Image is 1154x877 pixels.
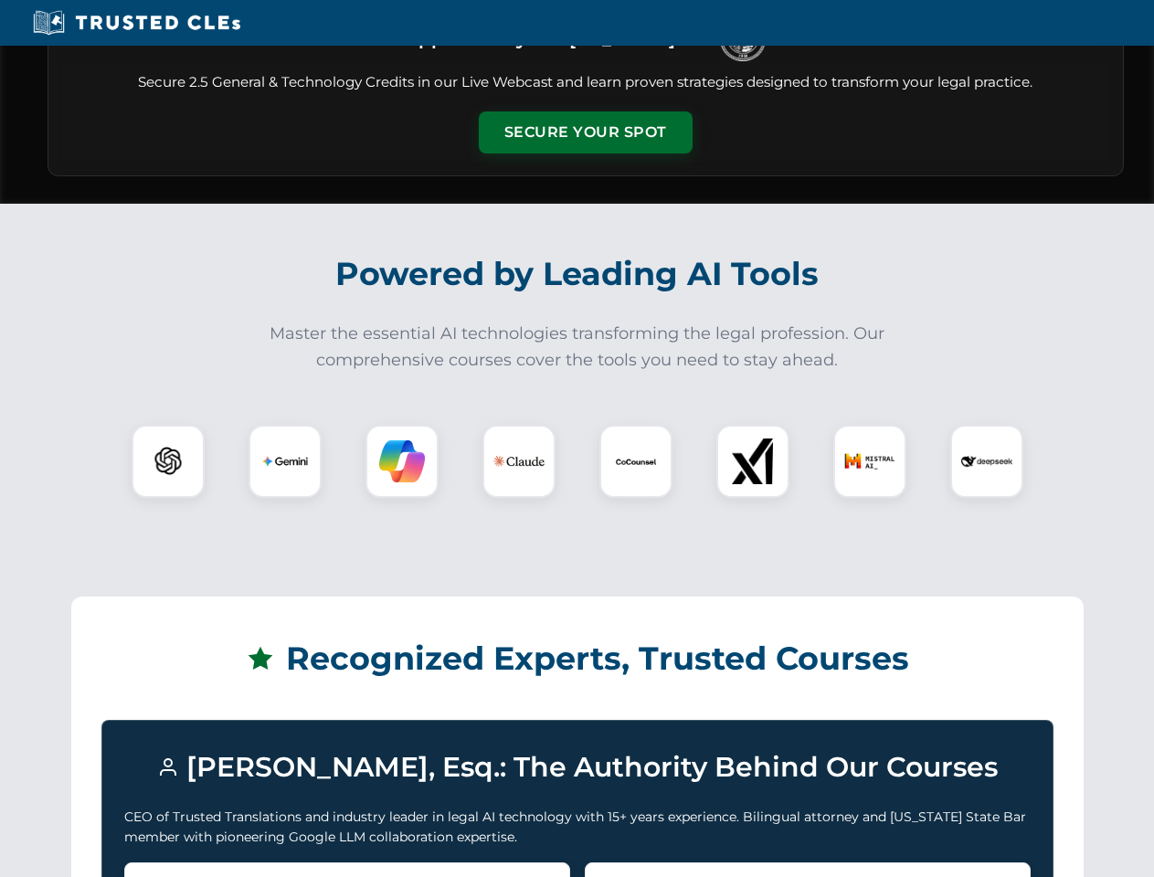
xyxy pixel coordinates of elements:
[70,72,1101,93] p: Secure 2.5 General & Technology Credits in our Live Webcast and learn proven strategies designed ...
[716,425,789,498] div: xAI
[493,436,545,487] img: Claude Logo
[262,438,308,484] img: Gemini Logo
[71,242,1084,306] h2: Powered by Leading AI Tools
[101,627,1053,691] h2: Recognized Experts, Trusted Courses
[730,438,776,484] img: xAI Logo
[124,807,1031,848] p: CEO of Trusted Translations and industry leader in legal AI technology with 15+ years experience....
[613,438,659,484] img: CoCounsel Logo
[844,436,895,487] img: Mistral AI Logo
[482,425,556,498] div: Claude
[599,425,672,498] div: CoCounsel
[132,425,205,498] div: ChatGPT
[961,436,1012,487] img: DeepSeek Logo
[142,435,195,488] img: ChatGPT Logo
[379,438,425,484] img: Copilot Logo
[479,111,693,153] button: Secure Your Spot
[27,9,246,37] img: Trusted CLEs
[249,425,322,498] div: Gemini
[950,425,1023,498] div: DeepSeek
[365,425,439,498] div: Copilot
[124,743,1031,792] h3: [PERSON_NAME], Esq.: The Authority Behind Our Courses
[833,425,906,498] div: Mistral AI
[258,321,897,374] p: Master the essential AI technologies transforming the legal profession. Our comprehensive courses...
